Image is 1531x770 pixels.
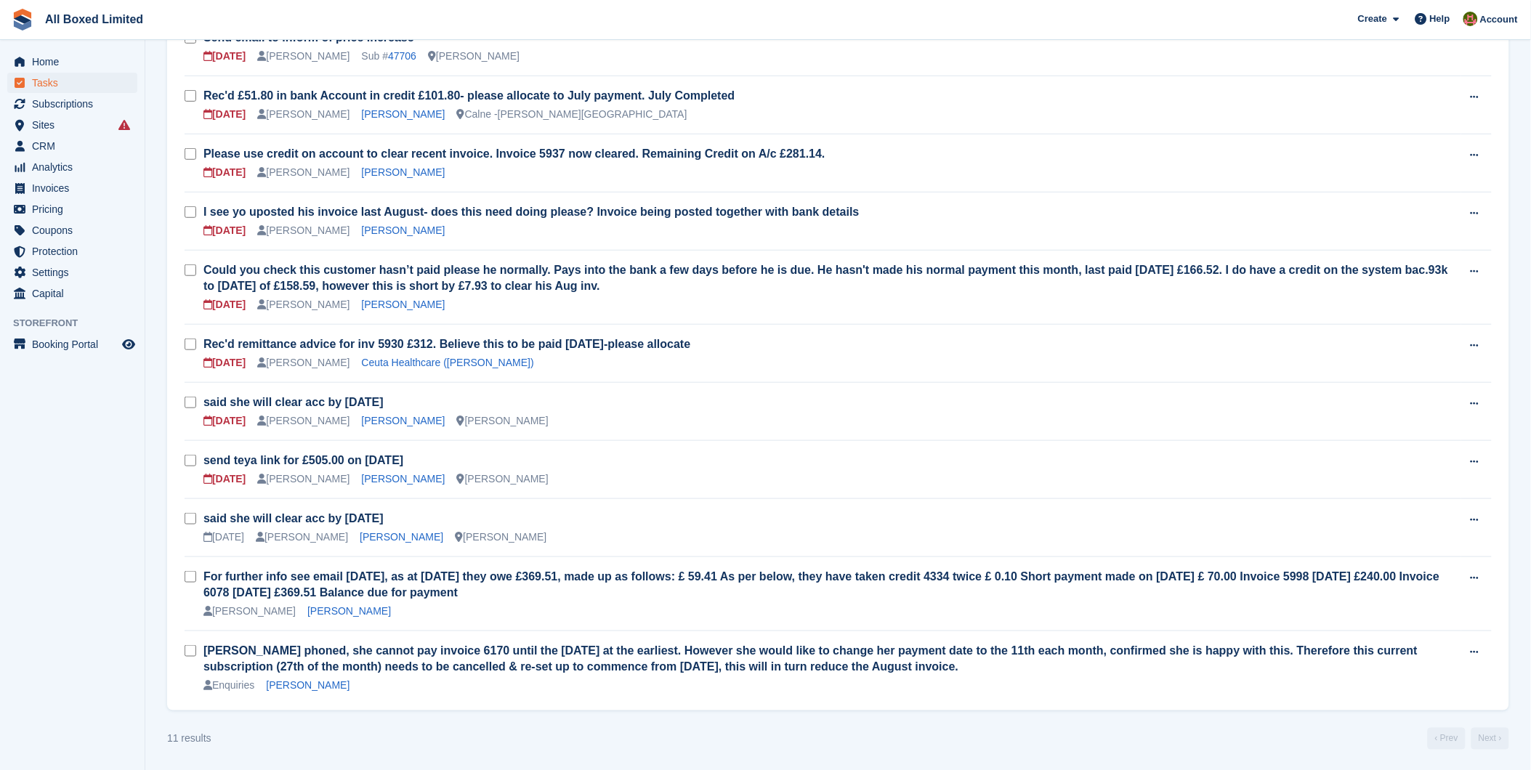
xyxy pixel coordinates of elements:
[203,49,246,64] div: [DATE]
[32,241,119,262] span: Protection
[7,283,137,304] a: menu
[203,206,860,218] a: I see yo uposted his invoice last August- does this need doing please? Invoice being posted toget...
[203,396,384,408] a: said she will clear acc by [DATE]
[257,297,350,312] div: [PERSON_NAME]
[32,73,119,93] span: Tasks
[203,678,254,693] div: Enquiries
[32,220,119,240] span: Coupons
[32,52,119,72] span: Home
[167,731,211,747] div: 11 results
[32,283,119,304] span: Capital
[203,570,1439,599] a: For further info see email [DATE], as at [DATE] they owe £369.51, made up as follows: £ 59.41 As ...
[362,299,445,310] a: [PERSON_NAME]
[257,223,350,238] div: [PERSON_NAME]
[203,454,403,466] a: send teya link for £505.00 on [DATE]
[32,157,119,177] span: Analytics
[32,334,119,354] span: Booking Portal
[1430,12,1450,26] span: Help
[257,471,350,487] div: [PERSON_NAME]
[256,530,348,545] div: [PERSON_NAME]
[362,224,445,236] a: [PERSON_NAME]
[7,157,137,177] a: menu
[203,471,246,487] div: [DATE]
[203,644,1418,673] a: [PERSON_NAME] phoned, she cannot pay invoice 6170 until the [DATE] at the earliest. However she w...
[1358,12,1387,26] span: Create
[1480,12,1518,27] span: Account
[203,355,246,370] div: [DATE]
[7,178,137,198] a: menu
[7,334,137,354] a: menu
[457,107,687,122] div: Calne -[PERSON_NAME][GEOGRAPHIC_DATA]
[118,119,130,131] i: Smart entry sync failures have occurred
[203,413,246,429] div: [DATE]
[362,166,445,178] a: [PERSON_NAME]
[457,471,549,487] div: [PERSON_NAME]
[203,147,825,160] a: Please use credit on account to clear recent invoice. Invoice 5937 now cleared. Remaining Credit ...
[362,473,445,485] a: [PERSON_NAME]
[266,679,350,691] a: [PERSON_NAME]
[360,531,443,543] a: [PERSON_NAME]
[203,297,246,312] div: [DATE]
[257,165,350,180] div: [PERSON_NAME]
[457,413,549,429] div: [PERSON_NAME]
[7,241,137,262] a: menu
[203,107,246,122] div: [DATE]
[12,9,33,31] img: stora-icon-8386f47178a22dfd0bd8f6a31ec36ba5ce8667c1dd55bd0f319d3a0aa187defe.svg
[32,115,119,135] span: Sites
[203,338,690,350] a: Rec'd remittance advice for inv 5930 £312. Believe this to be paid [DATE]-please allocate
[7,94,137,114] a: menu
[1428,728,1466,750] a: Previous
[307,605,391,617] a: [PERSON_NAME]
[7,262,137,283] a: menu
[7,73,137,93] a: menu
[13,316,145,331] span: Storefront
[32,94,119,114] span: Subscriptions
[203,89,735,102] a: Rec'd £51.80 in bank Account in credit £101.80- please allocate to July payment. July Completed
[7,52,137,72] a: menu
[39,7,149,31] a: All Boxed Limited
[203,223,246,238] div: [DATE]
[257,49,350,64] div: [PERSON_NAME]
[362,49,417,64] div: Sub #
[203,165,246,180] div: [DATE]
[203,530,244,545] div: [DATE]
[32,178,119,198] span: Invoices
[7,199,137,219] a: menu
[455,530,546,545] div: [PERSON_NAME]
[32,136,119,156] span: CRM
[428,49,520,64] div: [PERSON_NAME]
[120,336,137,353] a: Preview store
[362,415,445,426] a: [PERSON_NAME]
[203,264,1448,292] a: Could you check this customer hasn’t paid please he normally. Pays into the bank a few days befor...
[362,108,445,120] a: [PERSON_NAME]
[1463,12,1478,26] img: Sharon Hawkins
[257,107,350,122] div: [PERSON_NAME]
[257,413,350,429] div: [PERSON_NAME]
[7,115,137,135] a: menu
[1425,728,1512,750] nav: Page
[203,512,384,524] a: said she will clear acc by [DATE]
[32,262,119,283] span: Settings
[7,220,137,240] a: menu
[257,355,350,370] div: [PERSON_NAME]
[388,50,416,62] a: 47706
[362,357,534,368] a: Ceuta Healthcare ([PERSON_NAME])
[32,199,119,219] span: Pricing
[7,136,137,156] a: menu
[203,604,296,619] div: [PERSON_NAME]
[1471,728,1509,750] a: Next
